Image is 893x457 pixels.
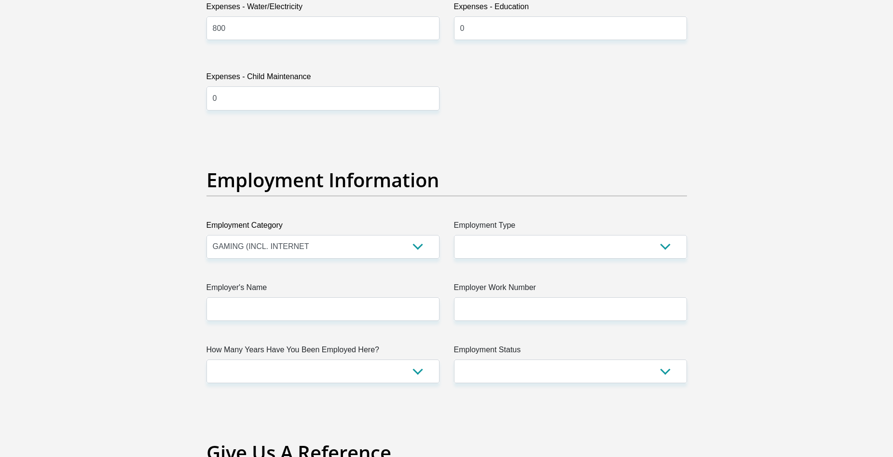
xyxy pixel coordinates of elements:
label: Expenses - Water/Electricity [206,1,440,16]
input: Employer Work Number [454,297,687,321]
label: Employment Category [206,220,440,235]
input: Expenses - Education [454,16,687,40]
label: Employment Status [454,344,687,360]
input: Employer's Name [206,297,440,321]
h2: Employment Information [206,168,687,192]
label: How Many Years Have You Been Employed Here? [206,344,440,360]
label: Employment Type [454,220,687,235]
label: Expenses - Education [454,1,687,16]
input: Expenses - Child Maintenance [206,86,440,110]
input: Expenses - Water/Electricity [206,16,440,40]
label: Employer's Name [206,282,440,297]
label: Employer Work Number [454,282,687,297]
label: Expenses - Child Maintenance [206,71,440,86]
